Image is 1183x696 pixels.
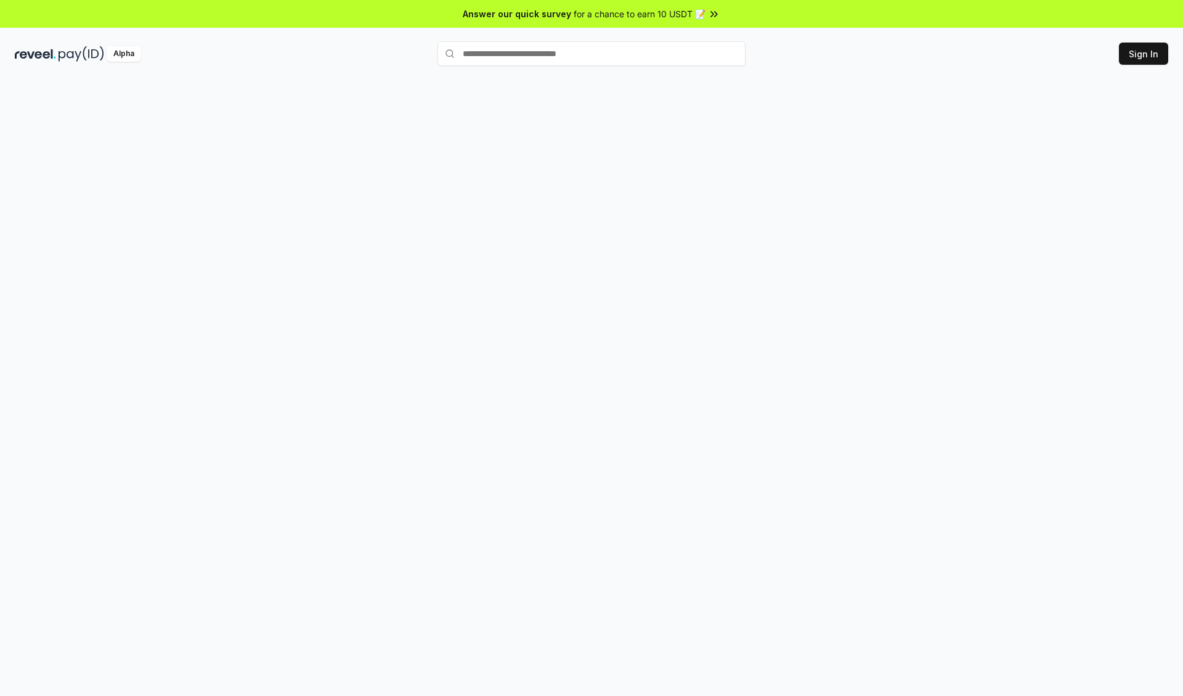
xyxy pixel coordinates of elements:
img: reveel_dark [15,46,56,62]
div: Alpha [107,46,141,62]
span: for a chance to earn 10 USDT 📝 [574,7,705,20]
span: Answer our quick survey [463,7,571,20]
button: Sign In [1119,43,1168,65]
img: pay_id [59,46,104,62]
